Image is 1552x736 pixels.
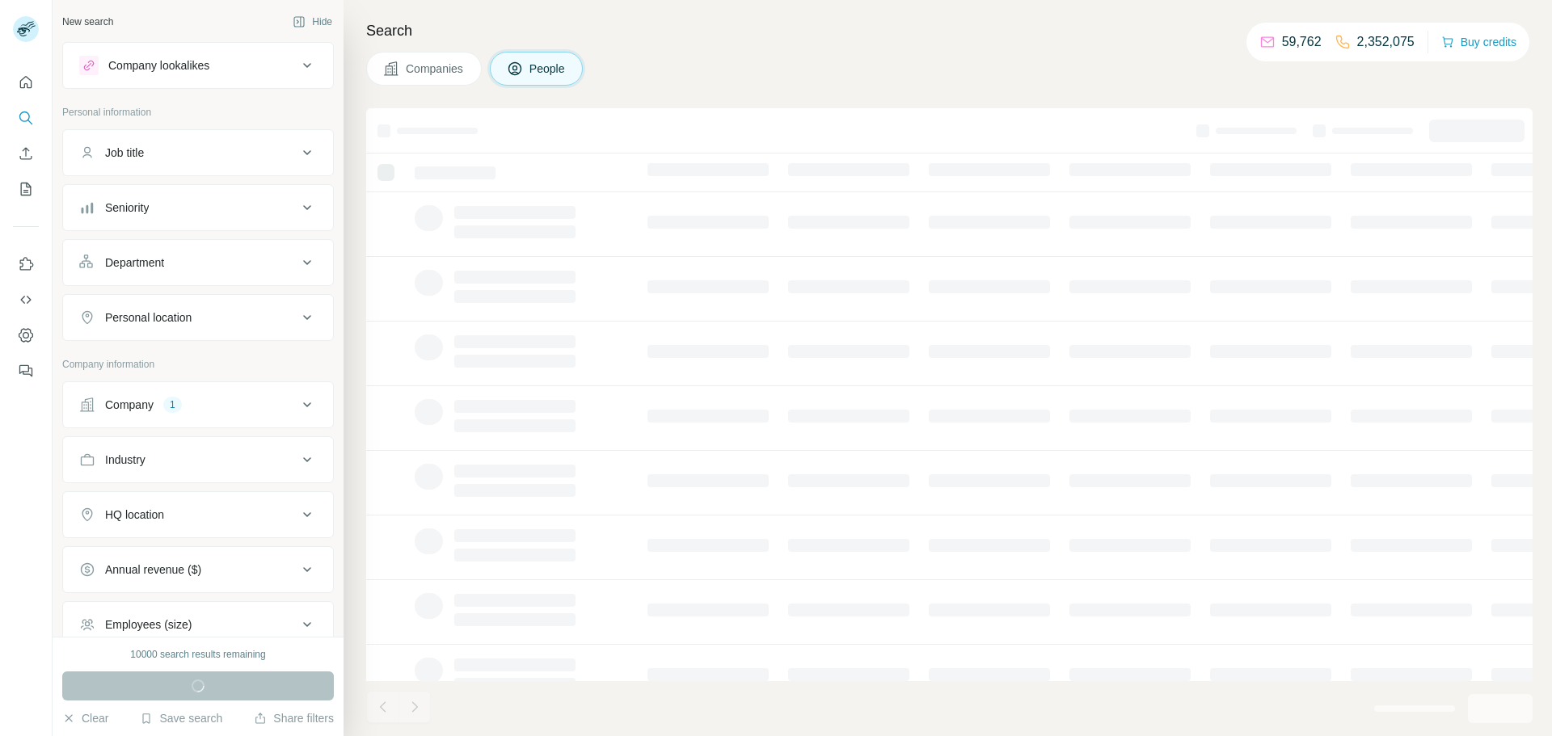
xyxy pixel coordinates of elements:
[130,647,265,662] div: 10000 search results remaining
[1441,31,1516,53] button: Buy credits
[105,145,144,161] div: Job title
[163,397,182,412] div: 1
[63,385,333,424] button: Company1
[105,254,164,271] div: Department
[63,605,333,644] button: Employees (size)
[105,616,192,633] div: Employees (size)
[1357,32,1415,52] p: 2,352,075
[62,710,108,726] button: Clear
[406,61,465,77] span: Companies
[63,188,333,227] button: Seniority
[13,356,39,385] button: Feedback
[105,309,192,326] div: Personal location
[13,175,39,204] button: My lists
[63,46,333,85] button: Company lookalikes
[63,298,333,337] button: Personal location
[62,15,113,29] div: New search
[105,507,164,523] div: HQ location
[366,19,1533,42] h4: Search
[105,561,201,578] div: Annual revenue ($)
[13,321,39,350] button: Dashboard
[108,57,209,74] div: Company lookalikes
[13,103,39,132] button: Search
[13,139,39,168] button: Enrich CSV
[63,495,333,534] button: HQ location
[140,710,222,726] button: Save search
[13,250,39,279] button: Use Surfe on LinkedIn
[13,285,39,314] button: Use Surfe API
[62,357,334,372] p: Company information
[105,452,145,468] div: Industry
[281,10,344,34] button: Hide
[62,105,334,120] p: Personal information
[63,133,333,172] button: Job title
[1282,32,1322,52] p: 59,762
[63,243,333,282] button: Department
[63,440,333,479] button: Industry
[105,397,154,413] div: Company
[63,550,333,589] button: Annual revenue ($)
[254,710,334,726] button: Share filters
[529,61,567,77] span: People
[13,68,39,97] button: Quick start
[105,200,149,216] div: Seniority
